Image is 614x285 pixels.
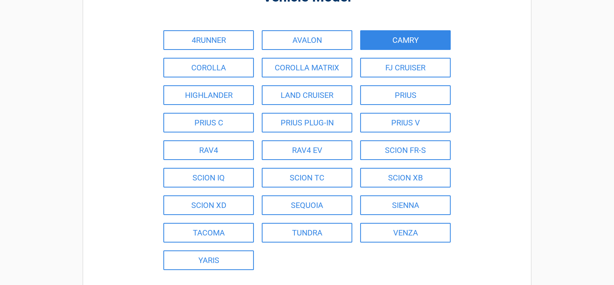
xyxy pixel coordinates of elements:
[262,195,352,215] a: SEQUOIA
[163,223,254,243] a: TACOMA
[262,113,352,132] a: PRIUS PLUG-IN
[360,30,451,50] a: CAMRY
[262,140,352,160] a: RAV4 EV
[360,113,451,132] a: PRIUS V
[262,58,352,77] a: COROLLA MATRIX
[163,168,254,188] a: SCION IQ
[262,85,352,105] a: LAND CRUISER
[163,250,254,270] a: YARIS
[163,195,254,215] a: SCION XD
[262,30,352,50] a: AVALON
[163,113,254,132] a: PRIUS C
[360,223,451,243] a: VENZA
[262,223,352,243] a: TUNDRA
[360,85,451,105] a: PRIUS
[360,195,451,215] a: SIENNA
[262,168,352,188] a: SCION TC
[360,168,451,188] a: SCION XB
[360,58,451,77] a: FJ CRUISER
[163,140,254,160] a: RAV4
[163,85,254,105] a: HIGHLANDER
[360,140,451,160] a: SCION FR-S
[163,30,254,50] a: 4RUNNER
[163,58,254,77] a: COROLLA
